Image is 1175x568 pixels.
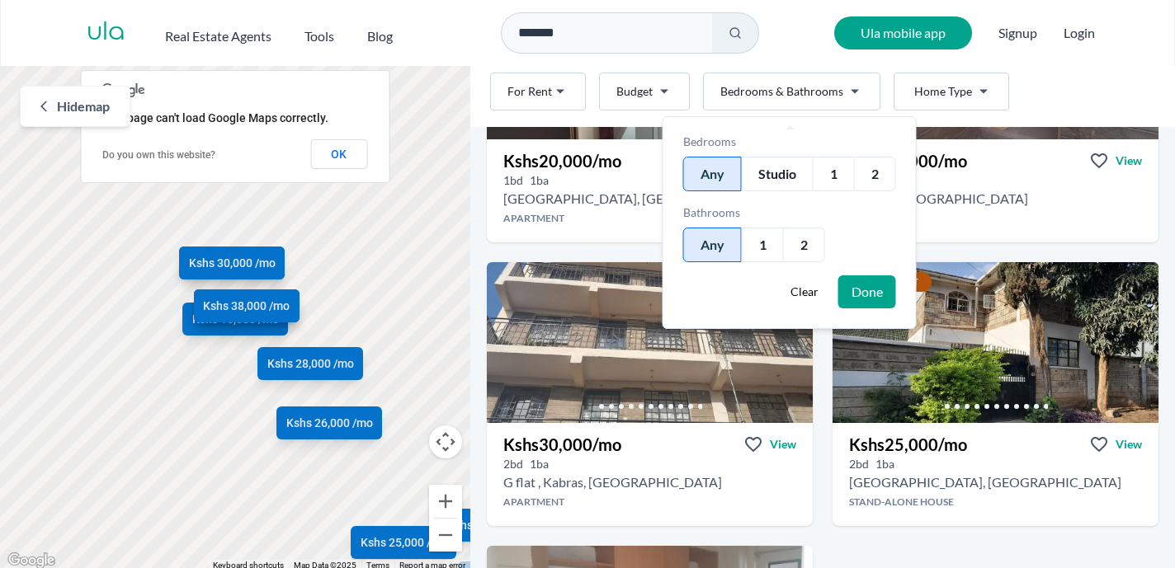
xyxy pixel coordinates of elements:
[742,228,783,262] div: 1
[683,204,896,221] div: Bathrooms
[683,228,742,262] div: Any
[790,284,819,300] span: Clear
[813,157,854,191] div: 1
[838,275,896,308] button: Done
[783,228,825,262] div: 2
[683,134,896,150] div: Bedrooms
[683,157,742,191] div: Any
[854,157,896,191] div: 2
[742,157,813,191] div: Studio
